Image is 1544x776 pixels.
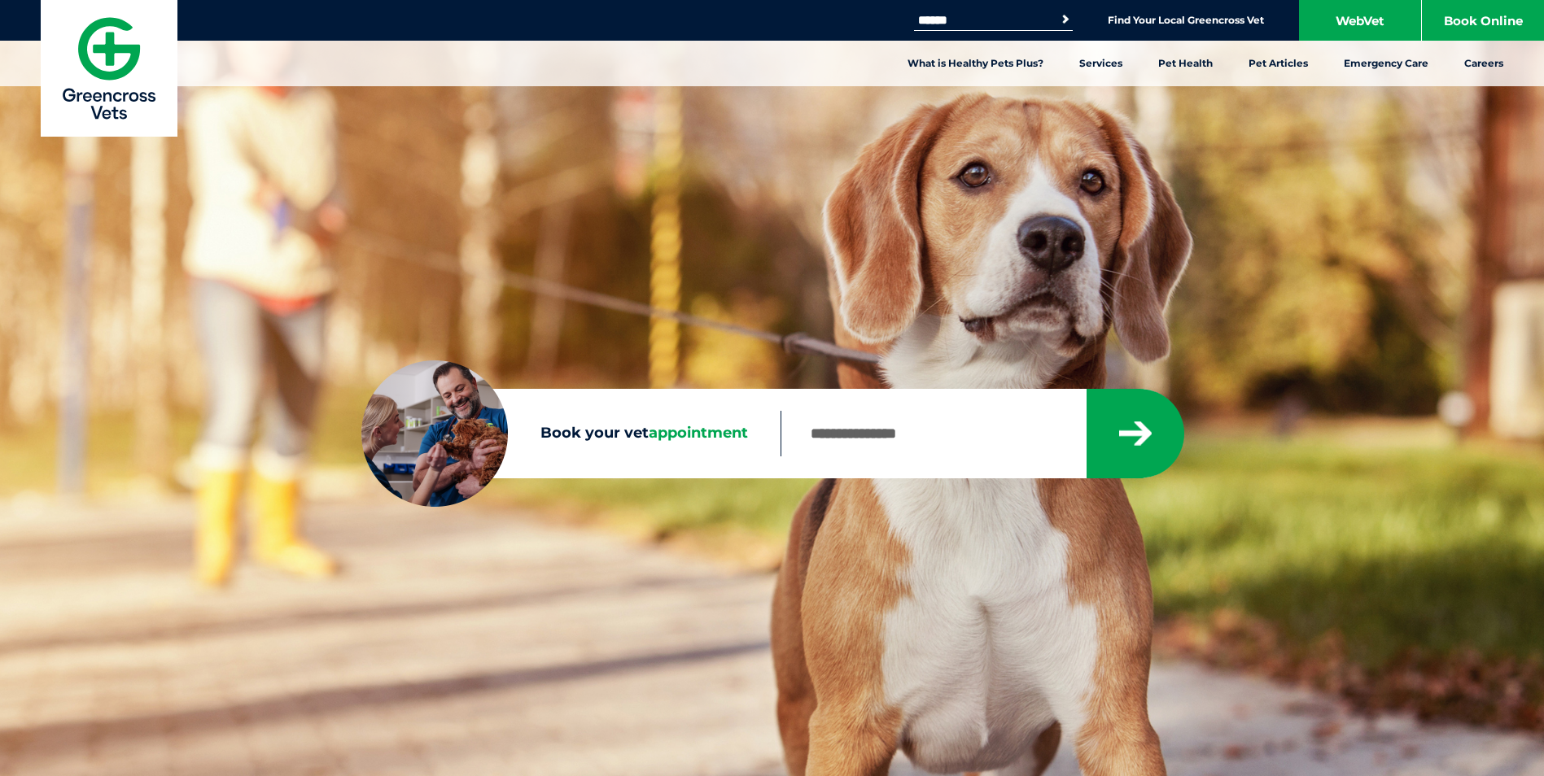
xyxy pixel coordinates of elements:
[1326,41,1446,86] a: Emergency Care
[890,41,1061,86] a: What is Healthy Pets Plus?
[1140,41,1231,86] a: Pet Health
[1061,41,1140,86] a: Services
[1446,41,1521,86] a: Careers
[1231,41,1326,86] a: Pet Articles
[1108,14,1264,27] a: Find Your Local Greencross Vet
[649,424,748,442] span: appointment
[1057,11,1074,28] button: Search
[361,421,781,446] label: Book your vet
